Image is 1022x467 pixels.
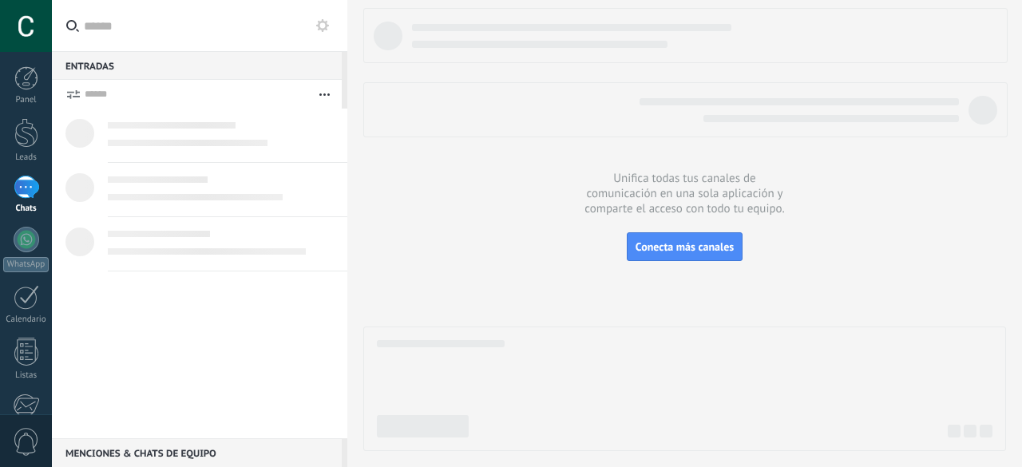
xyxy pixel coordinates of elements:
[3,315,50,325] div: Calendario
[3,152,50,163] div: Leads
[3,204,50,214] div: Chats
[636,239,734,254] span: Conecta más canales
[52,51,342,80] div: Entradas
[3,95,50,105] div: Panel
[3,370,50,381] div: Listas
[52,438,342,467] div: Menciones & Chats de equipo
[3,257,49,272] div: WhatsApp
[627,232,743,261] button: Conecta más canales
